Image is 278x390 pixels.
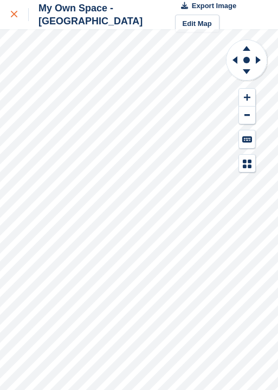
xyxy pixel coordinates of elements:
span: Export Image [192,1,236,11]
button: Zoom In [239,89,255,107]
div: My Own Space - [GEOGRAPHIC_DATA] [29,2,175,28]
button: Map Legend [239,155,255,173]
a: Edit Map [175,15,219,32]
button: Zoom Out [239,107,255,124]
button: Keyboard Shortcuts [239,130,255,148]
